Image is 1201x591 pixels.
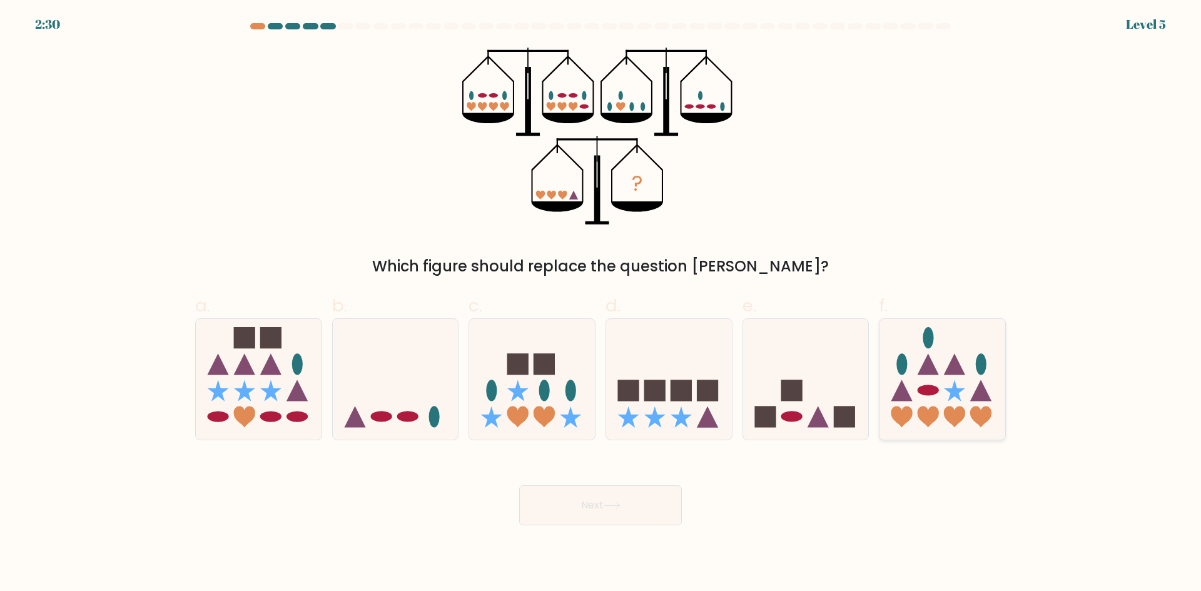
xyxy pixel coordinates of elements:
[469,293,482,318] span: c.
[1126,15,1166,34] div: Level 5
[606,293,621,318] span: d.
[203,255,998,278] div: Which figure should replace the question [PERSON_NAME]?
[742,293,756,318] span: e.
[879,293,888,318] span: f.
[519,485,682,525] button: Next
[332,293,347,318] span: b.
[632,169,643,198] tspan: ?
[35,15,60,34] div: 2:30
[195,293,210,318] span: a.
